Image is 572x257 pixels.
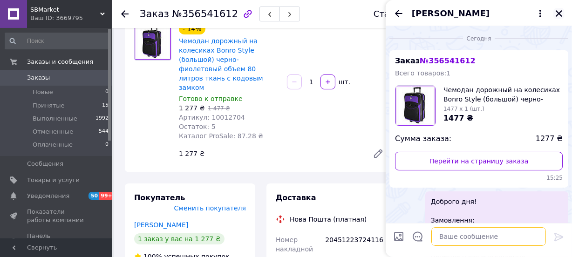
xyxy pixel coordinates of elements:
span: Новые [33,88,53,96]
a: [PERSON_NAME] [134,221,188,229]
span: [PERSON_NAME] [412,7,490,20]
span: Всего товаров: 1 [395,69,450,77]
button: Закрыть [553,8,565,19]
span: Каталог ProSale: 87.28 ₴ [179,132,263,140]
span: №356541612 [172,8,238,20]
div: 1 заказ у вас на 1 277 ₴ [134,233,225,244]
span: 0 [105,141,109,149]
img: Чемодан дорожный на колесиках Bonro Style (большой) черно-фиолетовый объем 80 литров ткань с кодо... [135,24,171,60]
span: 0 [105,88,109,96]
span: Покупатель [134,193,185,202]
span: 99+ [99,192,115,200]
a: Перейти на страницу заказа [395,152,563,170]
span: Уведомления [27,192,69,200]
span: Сумма заказа: [395,134,451,144]
span: Сегодня [463,35,495,43]
span: 15:25 12.08.2025 [395,174,563,182]
span: Принятые [33,101,65,110]
div: - 14% [179,23,205,34]
span: 1277 ₴ [536,134,563,144]
button: Назад [393,8,404,19]
span: Панель управления [27,232,86,249]
div: 1 277 ₴ [175,147,365,160]
span: Остаток: 5 [179,123,216,130]
div: Статус заказа [374,9,436,19]
a: Чемодан дорожный на колесиках Bonro Style (большой) черно-фиолетовый объем 80 литров ткань с кодо... [179,37,263,91]
div: Ваш ID: 3669795 [30,14,112,22]
span: Показатели работы компании [27,208,86,224]
span: 1992 [95,115,109,123]
img: 6728191583_w100_h100_chemodan-dorozhnyj-na.jpg [395,86,436,126]
div: Вернуться назад [121,9,129,19]
span: Оплаченные [33,141,73,149]
button: [PERSON_NAME] [412,7,546,20]
span: Заказы [27,74,50,82]
span: 1477 x 1 (шт.) [443,106,484,112]
span: 1 277 ₴ [179,104,204,112]
span: Сменить покупателя [174,204,246,212]
span: SBMarket [30,6,100,14]
span: Номер накладной [276,236,313,253]
div: шт. [336,77,351,87]
span: Заказ [140,8,169,20]
span: 1 477 ₴ [208,105,230,112]
span: 15 [102,101,109,110]
span: № 356541612 [420,56,475,65]
span: 544 [99,128,109,136]
a: Редактировать [369,144,388,163]
span: 50 [89,192,99,200]
span: Артикул: 10012704 [179,114,245,121]
div: 12.08.2025 [389,34,568,43]
span: Заказы и сообщения [27,58,93,66]
span: 1477 ₴ [443,114,473,122]
div: Нова Пошта (платная) [287,215,369,224]
span: Чемодан дорожный на колесиках Bonro Style (большой) черно-фиолетовый объем 80 литров ткань с кодо... [443,85,563,104]
span: Готово к отправке [179,95,243,102]
span: Товары и услуги [27,176,80,184]
span: Заказ [395,56,476,65]
span: Сообщения [27,160,63,168]
span: Доставка [276,193,316,202]
span: Выполненные [33,115,77,123]
span: Отмененные [33,128,73,136]
button: Открыть шаблоны ответов [412,230,424,243]
input: Поиск [5,33,109,49]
